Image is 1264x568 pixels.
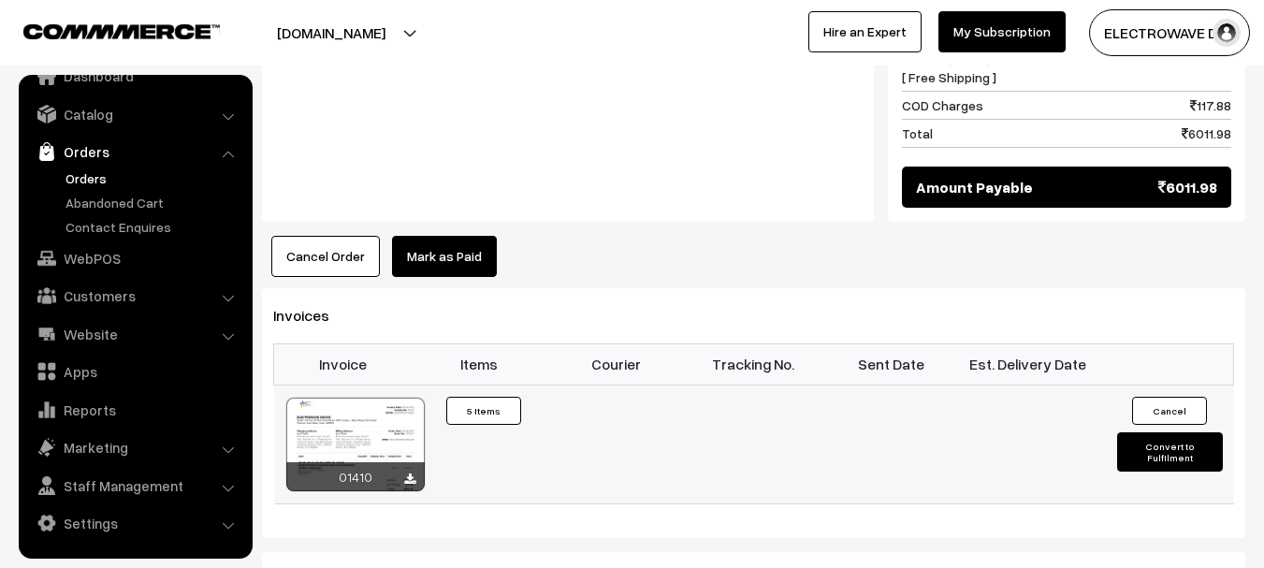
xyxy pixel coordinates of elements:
a: COMMMERCE [23,19,187,41]
a: Website [23,317,246,351]
a: Orders [23,135,246,168]
a: Catalog [23,97,246,131]
a: Staff Management [23,469,246,502]
span: 117.88 [1190,95,1231,115]
a: Hire an Expert [808,11,922,52]
a: Dashboard [23,59,246,93]
a: Abandoned Cart [61,193,246,212]
button: ELECTROWAVE DE… [1089,9,1250,56]
a: Reports [23,393,246,427]
a: Customers [23,279,246,313]
th: Items [411,343,548,385]
span: Amount Payable [916,176,1033,198]
span: 6011.98 [1182,124,1231,143]
th: Tracking No. [685,343,822,385]
button: Convert to Fulfilment [1117,432,1223,472]
a: My Subscription [938,11,1066,52]
div: 01410 [286,462,425,491]
a: Contact Enquires [61,217,246,237]
a: Mark as Paid [392,236,497,277]
span: Invoices [273,306,352,325]
span: 6011.98 [1158,176,1217,198]
th: Courier [548,343,686,385]
span: 0.00 [1197,48,1231,87]
a: Marketing [23,430,246,464]
button: 5 Items [446,397,521,425]
th: Sent Date [822,343,960,385]
th: Invoice [274,343,412,385]
button: Cancel Order [271,236,380,277]
img: user [1213,19,1241,47]
a: WebPOS [23,241,246,275]
span: Shipping Charges [ Free Shipping ] [902,48,1008,87]
button: Cancel [1132,397,1207,425]
span: COD Charges [902,95,983,115]
span: Total [902,124,933,143]
a: Apps [23,355,246,388]
a: Settings [23,506,246,540]
button: [DOMAIN_NAME] [211,9,451,56]
th: Est. Delivery Date [959,343,1097,385]
img: COMMMERCE [23,24,220,38]
a: Orders [61,168,246,188]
